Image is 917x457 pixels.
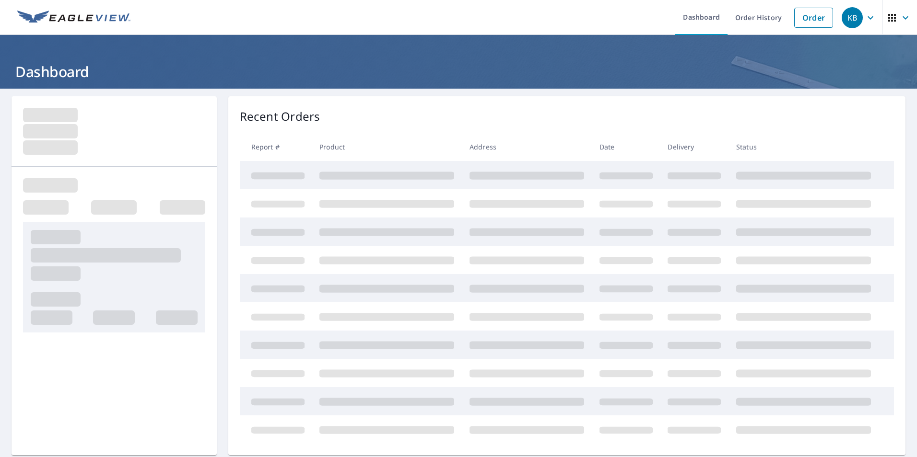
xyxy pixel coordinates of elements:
p: Recent Orders [240,108,320,125]
div: KB [842,7,863,28]
th: Product [312,133,462,161]
th: Status [729,133,879,161]
img: EV Logo [17,11,130,25]
h1: Dashboard [12,62,905,81]
a: Order [794,8,833,28]
th: Delivery [660,133,729,161]
th: Address [462,133,592,161]
th: Date [592,133,660,161]
th: Report # [240,133,312,161]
